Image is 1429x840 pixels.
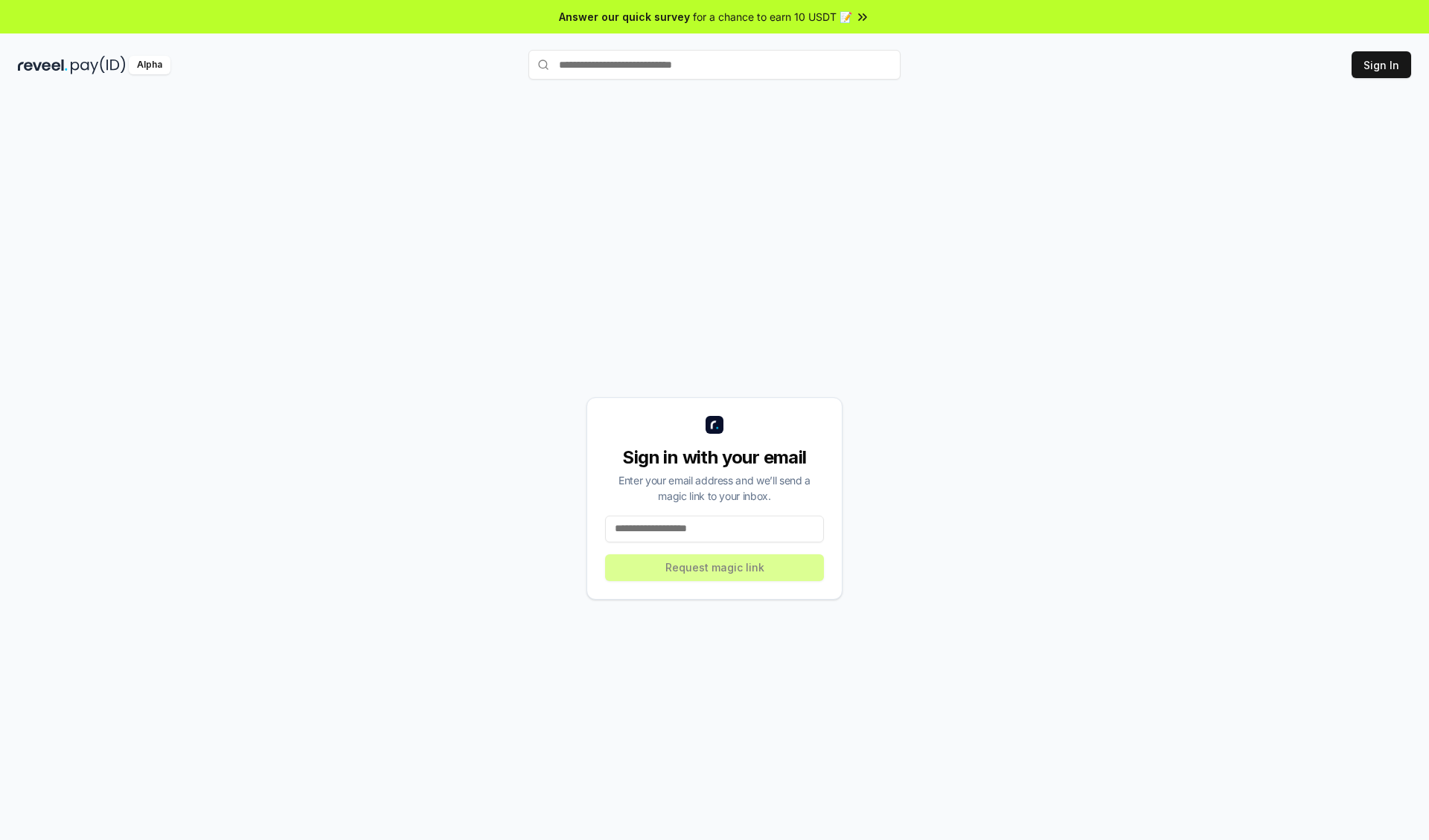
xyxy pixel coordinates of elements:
span: Answer our quick survey [559,9,690,25]
img: logo_small [706,416,723,434]
button: Sign In [1352,51,1411,78]
span: for a chance to earn 10 USDT 📝 [693,9,852,25]
div: Alpha [129,56,170,74]
div: Enter your email address and we’ll send a magic link to your inbox. [605,472,824,504]
img: pay_id [71,56,126,74]
div: Sign in with your email [605,446,824,469]
img: reveel_dark [18,56,68,74]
